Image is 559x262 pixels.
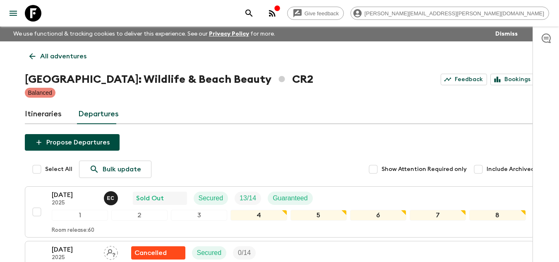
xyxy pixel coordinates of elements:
[104,248,118,255] span: Assign pack leader
[5,5,22,22] button: menu
[300,10,343,17] span: Give feedback
[350,7,549,20] div: [PERSON_NAME][EMAIL_ADDRESS][PERSON_NAME][DOMAIN_NAME]
[240,193,256,203] p: 13 / 14
[290,210,347,221] div: 5
[79,161,151,178] a: Bulk update
[441,74,487,85] a: Feedback
[103,164,141,174] p: Bulk update
[25,186,535,238] button: [DATE]2025Eduardo Caravaca Sold OutSecuredTrip FillGuaranteed12345678Room release:60
[287,7,344,20] a: Give feedback
[25,104,62,124] a: Itineraries
[52,190,97,200] p: [DATE]
[238,248,251,258] p: 0 / 14
[230,210,287,221] div: 4
[197,248,222,258] p: Secured
[10,26,278,41] p: We use functional & tracking cookies to deliver this experience. See our for more.
[490,74,535,85] a: Bookings
[192,246,227,260] div: Secured
[52,200,97,207] p: 2025
[493,28,520,40] button: Dismiss
[241,5,257,22] button: search adventures
[28,89,52,97] p: Balanced
[233,246,256,260] div: Trip Fill
[107,195,115,202] p: E C
[487,165,535,173] span: Include Archived
[469,210,525,221] div: 8
[131,246,185,260] div: Flash Pack cancellation
[360,10,549,17] span: [PERSON_NAME][EMAIL_ADDRESS][PERSON_NAME][DOMAIN_NAME]
[410,210,466,221] div: 7
[78,104,119,124] a: Departures
[52,255,97,261] p: 2025
[52,245,97,255] p: [DATE]
[235,192,261,205] div: Trip Fill
[104,194,120,200] span: Eduardo Caravaca
[134,248,167,258] p: Cancelled
[199,193,223,203] p: Secured
[209,31,249,37] a: Privacy Policy
[25,71,313,88] h1: [GEOGRAPHIC_DATA]: Wildlife & Beach Beauty CR2
[104,191,120,205] button: EC
[194,192,228,205] div: Secured
[136,193,164,203] p: Sold Out
[40,51,86,61] p: All adventures
[25,48,91,65] a: All adventures
[52,210,108,221] div: 1
[45,165,72,173] span: Select All
[350,210,406,221] div: 6
[171,210,227,221] div: 3
[52,227,94,234] p: Room release: 60
[273,193,308,203] p: Guaranteed
[111,210,168,221] div: 2
[381,165,467,173] span: Show Attention Required only
[25,134,120,151] button: Propose Departures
